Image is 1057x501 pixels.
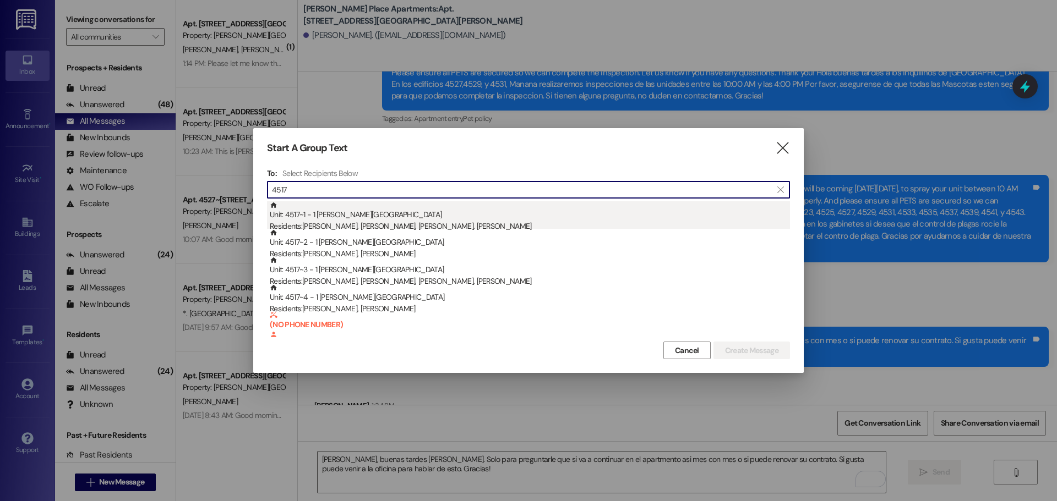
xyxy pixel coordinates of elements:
[270,311,790,329] b: (NO PHONE NUMBER)
[772,181,789,198] button: Clear text
[267,142,347,155] h3: Start A Group Text
[270,229,790,260] div: Unit: 4517~2 - 1 [PERSON_NAME][GEOGRAPHIC_DATA]
[270,284,790,315] div: Unit: 4517~4 - 1 [PERSON_NAME][GEOGRAPHIC_DATA]
[270,276,790,287] div: Residents: [PERSON_NAME], [PERSON_NAME], [PERSON_NAME], [PERSON_NAME]
[775,142,790,154] i: 
[267,311,790,339] div: (NO PHONE NUMBER) : [PERSON_NAME]
[713,342,790,359] button: Create Message
[270,248,790,260] div: Residents: [PERSON_NAME], [PERSON_NAME]
[777,185,783,194] i: 
[270,303,790,315] div: Residents: [PERSON_NAME], [PERSON_NAME]
[270,311,790,350] div: : [PERSON_NAME]
[282,168,358,178] h4: Select Recipients Below
[725,345,778,356] span: Create Message
[675,345,699,356] span: Cancel
[270,201,790,233] div: Unit: 4517~1 - 1 [PERSON_NAME][GEOGRAPHIC_DATA]
[663,342,711,359] button: Cancel
[270,256,790,288] div: Unit: 4517~3 - 1 [PERSON_NAME][GEOGRAPHIC_DATA]
[267,284,790,311] div: Unit: 4517~4 - 1 [PERSON_NAME][GEOGRAPHIC_DATA]Residents:[PERSON_NAME], [PERSON_NAME]
[267,168,277,178] h3: To:
[267,256,790,284] div: Unit: 4517~3 - 1 [PERSON_NAME][GEOGRAPHIC_DATA]Residents:[PERSON_NAME], [PERSON_NAME], [PERSON_NA...
[267,229,790,256] div: Unit: 4517~2 - 1 [PERSON_NAME][GEOGRAPHIC_DATA]Residents:[PERSON_NAME], [PERSON_NAME]
[267,201,790,229] div: Unit: 4517~1 - 1 [PERSON_NAME][GEOGRAPHIC_DATA]Residents:[PERSON_NAME], [PERSON_NAME], [PERSON_NA...
[270,221,790,232] div: Residents: [PERSON_NAME], [PERSON_NAME], [PERSON_NAME], [PERSON_NAME]
[272,182,772,197] input: Search for any contact or apartment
